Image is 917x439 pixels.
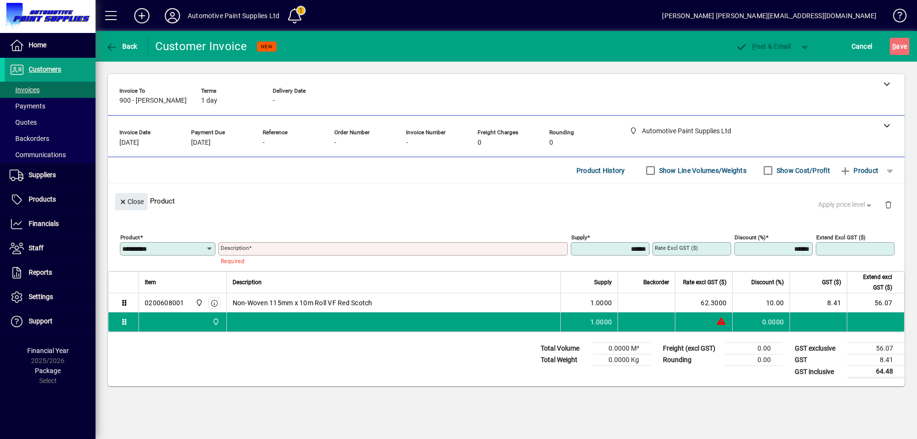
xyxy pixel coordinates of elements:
span: Financials [29,220,59,227]
a: Suppliers [5,163,96,187]
mat-label: Discount (%) [735,234,766,241]
button: Delete [877,193,900,216]
span: Settings [29,293,53,300]
span: - [273,97,275,105]
mat-label: Product [120,234,140,241]
span: Reports [29,268,52,276]
span: GST ($) [822,277,841,288]
span: Package [35,367,61,375]
span: P [752,43,757,50]
span: Apply price level [818,200,874,210]
a: Reports [5,261,96,285]
a: Communications [5,147,96,163]
a: Knowledge Base [886,2,905,33]
span: Backorders [10,135,49,142]
td: GST exclusive [790,343,847,354]
button: Profile [157,7,188,24]
span: [DATE] [119,139,139,147]
label: Show Line Volumes/Weights [657,166,746,175]
td: GST [790,354,847,366]
td: 0.00 [725,343,782,354]
span: Extend excl GST ($) [853,272,892,293]
td: GST inclusive [790,366,847,378]
a: Home [5,33,96,57]
span: Suppliers [29,171,56,179]
td: Total Weight [536,354,593,366]
td: 56.07 [847,343,905,354]
td: 8.41 [847,354,905,366]
span: Backorder [643,277,669,288]
a: Settings [5,285,96,309]
td: 56.07 [847,293,904,312]
span: Product History [576,163,625,178]
span: Discount (%) [751,277,784,288]
button: Close [115,193,148,210]
span: Automotive Paint Supplies Ltd [210,317,221,327]
app-page-header-button: Delete [877,200,900,209]
div: Product [108,183,905,218]
a: Products [5,188,96,212]
span: NEW [261,43,273,50]
span: Payments [10,102,45,110]
div: 62.3000 [681,298,726,308]
a: Staff [5,236,96,260]
span: Staff [29,244,43,252]
a: Support [5,310,96,333]
span: Automotive Paint Supplies Ltd [193,298,204,308]
button: Post & Email [731,38,796,55]
span: 1 day [201,97,217,105]
a: Payments [5,98,96,114]
span: Customers [29,65,61,73]
td: 0.0000 [732,312,789,332]
mat-label: Extend excl GST ($) [816,234,865,241]
td: Freight (excl GST) [658,343,725,354]
a: Invoices [5,82,96,98]
span: Home [29,41,46,49]
mat-label: Rate excl GST ($) [655,245,698,251]
span: ave [892,39,907,54]
span: - [263,139,265,147]
div: [PERSON_NAME] [PERSON_NAME][EMAIL_ADDRESS][DOMAIN_NAME] [662,8,876,23]
button: Back [103,38,140,55]
button: Add [127,7,157,24]
button: Product History [573,162,629,179]
span: Invoices [10,86,40,94]
span: Back [106,43,138,50]
td: 0.0000 M³ [593,343,650,354]
app-page-header-button: Back [96,38,148,55]
label: Show Cost/Profit [775,166,830,175]
app-page-header-button: Close [113,197,150,205]
span: Support [29,317,53,325]
span: Quotes [10,118,37,126]
span: ost & Email [736,43,791,50]
span: Financial Year [27,347,69,354]
div: Automotive Paint Supplies Ltd [188,8,279,23]
a: Quotes [5,114,96,130]
td: 8.41 [789,293,847,312]
span: 900 - [PERSON_NAME] [119,97,187,105]
span: S [892,43,896,50]
td: Total Volume [536,343,593,354]
span: [DATE] [191,139,211,147]
span: 1.0000 [590,298,612,308]
span: 0 [478,139,481,147]
td: 0.00 [725,354,782,366]
span: Close [119,194,144,210]
td: 64.48 [847,366,905,378]
span: Rate excl GST ($) [683,277,726,288]
button: Apply price level [814,196,877,214]
mat-label: Supply [571,234,587,241]
div: 0200608001 [145,298,184,308]
button: Save [890,38,909,55]
td: 0.0000 Kg [593,354,650,366]
button: Cancel [849,38,875,55]
span: - [334,139,336,147]
span: - [406,139,408,147]
span: 0 [549,139,553,147]
a: Financials [5,212,96,236]
span: 1.0000 [590,317,612,327]
mat-error: Required [221,256,560,266]
td: Rounding [658,354,725,366]
span: Supply [594,277,612,288]
span: Communications [10,151,66,159]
